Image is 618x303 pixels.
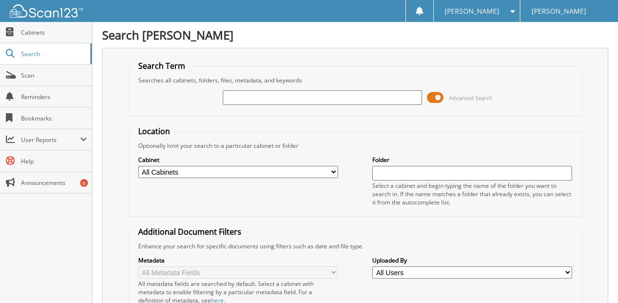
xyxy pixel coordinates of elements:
[21,157,87,165] span: Help
[21,114,87,122] span: Bookmarks
[133,226,246,237] legend: Additional Document Filters
[102,27,608,43] h1: Search [PERSON_NAME]
[138,156,338,164] label: Cabinet
[10,4,83,18] img: scan123-logo-white.svg
[445,8,499,14] span: [PERSON_NAME]
[21,136,80,144] span: User Reports
[80,179,88,187] div: 6
[133,76,577,84] div: Searches all cabinets, folders, files, metadata, and keywords
[133,61,190,71] legend: Search Term
[532,8,586,14] span: [PERSON_NAME]
[21,179,87,187] span: Announcements
[21,50,85,58] span: Search
[21,93,87,101] span: Reminders
[372,182,572,206] div: Select a cabinet and begin typing the name of the folder you want to search in. If the name match...
[372,256,572,264] label: Uploaded By
[372,156,572,164] label: Folder
[138,256,338,264] label: Metadata
[133,242,577,250] div: Enhance your search for specific documents using filters such as date and file type.
[21,71,87,80] span: Scan
[133,126,175,137] legend: Location
[133,141,577,150] div: Optionally limit your search to a particular cabinet or folder
[21,28,87,37] span: Cabinets
[449,94,492,101] span: Advanced Search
